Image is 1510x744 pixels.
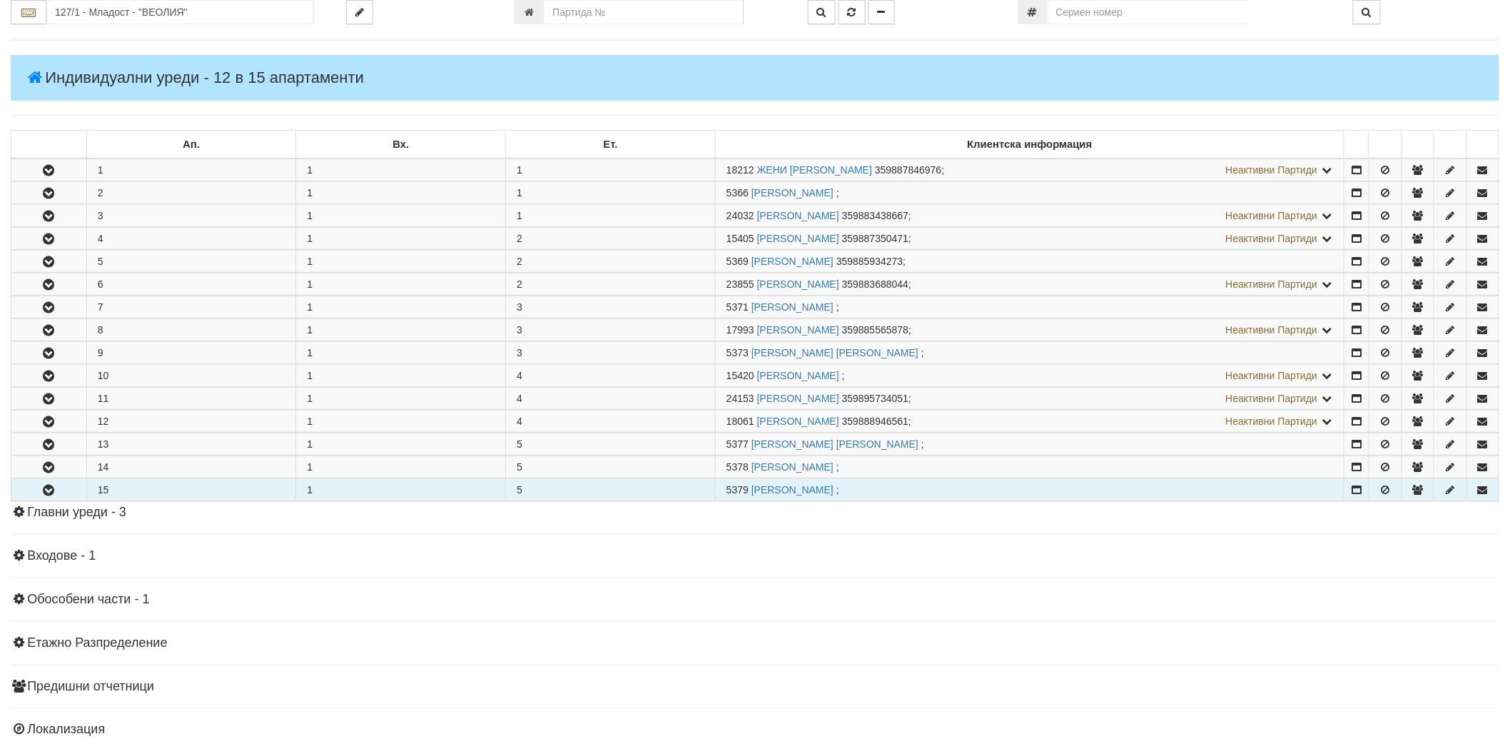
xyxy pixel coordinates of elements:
span: 1 [517,210,522,221]
span: Партида № [726,256,749,267]
h4: Главни уреди - 3 [11,506,1499,520]
td: 9 [86,342,296,364]
h4: Индивидуални уреди - 12 в 15 апартаменти [11,55,1499,101]
td: 4 [86,228,296,250]
td: ; [715,319,1344,341]
td: 15 [86,479,296,501]
span: Партида № [726,187,749,198]
td: : No sort applied, sorting is disabled [1369,131,1402,159]
span: Неактивни Партиди [1226,324,1318,336]
b: Клиентска информация [967,139,1092,150]
span: Неактивни Партиди [1226,233,1318,244]
b: Ет. [604,139,618,150]
td: 11 [86,388,296,410]
a: [PERSON_NAME] [PERSON_NAME] [751,347,918,358]
a: [PERSON_NAME] [751,301,833,313]
span: 3 [517,324,522,336]
span: 359895734051 [842,393,908,404]
a: [PERSON_NAME] [751,484,833,496]
td: 1 [296,411,506,433]
h4: Входове - 1 [11,549,1499,563]
span: 5 [517,461,522,473]
td: 8 [86,319,296,341]
td: 1 [296,319,506,341]
span: 359883438667 [842,210,908,221]
td: 1 [296,388,506,410]
td: ; [715,411,1344,433]
a: [PERSON_NAME] [757,278,839,290]
span: Партида № [726,438,749,450]
span: Неактивни Партиди [1226,370,1318,381]
span: Партида № [726,301,749,313]
a: [PERSON_NAME] [757,210,839,221]
a: [PERSON_NAME] [757,416,839,427]
td: 14 [86,456,296,478]
td: ; [715,456,1344,478]
td: ; [715,182,1344,204]
span: Партида № [726,347,749,358]
td: : No sort applied, sorting is disabled [1344,131,1369,159]
td: ; [715,296,1344,318]
td: 12 [86,411,296,433]
span: Партида № [726,233,754,244]
td: 1 [296,342,506,364]
td: : No sort applied, sorting is disabled [1466,131,1499,159]
td: Ет.: No sort applied, sorting is disabled [506,131,716,159]
span: Неактивни Партиди [1226,278,1318,290]
td: 2 [86,182,296,204]
td: Вх.: No sort applied, sorting is disabled [296,131,506,159]
td: 1 [86,159,296,181]
span: 359883688044 [842,278,908,290]
span: 2 [517,256,522,267]
td: 6 [86,273,296,296]
td: 1 [296,433,506,456]
td: ; [715,433,1344,456]
b: Ап. [183,139,200,150]
a: [PERSON_NAME] [751,256,833,267]
td: ; [715,251,1344,273]
a: [PERSON_NAME] [PERSON_NAME] [751,438,918,450]
td: 7 [86,296,296,318]
td: 10 [86,365,296,387]
td: 1 [296,251,506,273]
a: [PERSON_NAME] [757,393,839,404]
td: 1 [296,479,506,501]
span: Неактивни Партиди [1226,393,1318,404]
td: : No sort applied, sorting is disabled [11,131,87,159]
td: ; [715,388,1344,410]
span: 4 [517,416,522,427]
span: Партида № [726,278,754,290]
td: : No sort applied, sorting is disabled [1402,131,1434,159]
td: Клиентска информация: No sort applied, sorting is disabled [715,131,1344,159]
td: 3 [86,205,296,227]
span: Партида № [726,164,754,176]
td: 13 [86,433,296,456]
td: ; [715,205,1344,227]
span: 4 [517,393,522,404]
a: [PERSON_NAME] [751,461,833,473]
span: Партида № [726,393,754,404]
td: ; [715,159,1344,181]
span: 1 [517,164,522,176]
span: Партида № [726,210,754,221]
td: ; [715,365,1344,387]
span: 3 [517,301,522,313]
span: 5 [517,438,522,450]
td: ; [715,342,1344,364]
b: Вх. [392,139,409,150]
td: 1 [296,273,506,296]
h4: Етажно Разпределение [11,636,1499,650]
span: 359888946561 [842,416,908,427]
a: [PERSON_NAME] [757,233,839,244]
h4: Предишни отчетници [11,680,1499,694]
h4: Локализация [11,723,1499,737]
td: 5 [86,251,296,273]
span: 1 [517,187,522,198]
a: ЖЕНИ [PERSON_NAME] [757,164,872,176]
h4: Обособени части - 1 [11,593,1499,607]
span: Неактивни Партиди [1226,210,1318,221]
td: ; [715,479,1344,501]
span: 359887350471 [842,233,908,244]
span: 359885934273 [836,256,903,267]
td: ; [715,273,1344,296]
